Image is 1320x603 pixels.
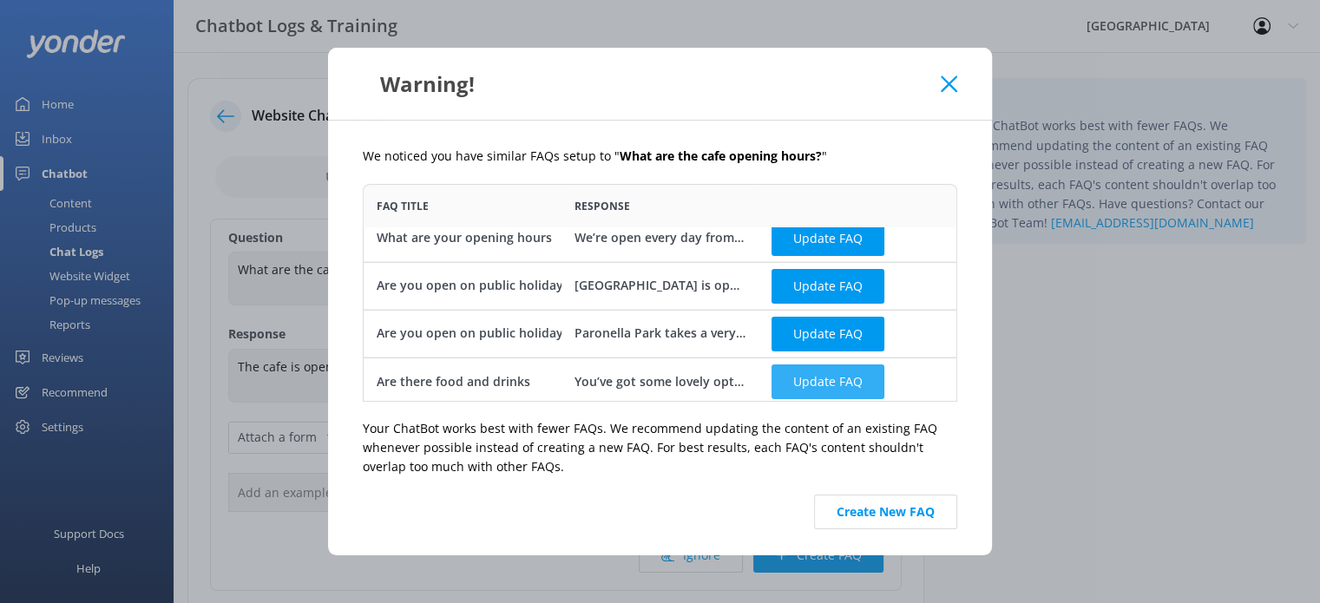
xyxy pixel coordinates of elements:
div: [GEOGRAPHIC_DATA] is open on public holidays — we’d love to welcome you then! We only ever close ... [575,276,746,295]
div: Paronella Park takes a very short festive break each year, closing on [DATE] ([DATE]) and [DATE] ... [575,324,746,343]
div: Are there food and drinks [377,371,530,390]
div: Are you open on public holidays [377,324,569,343]
button: Update FAQ [772,364,884,399]
div: We’re open every day from 9:00am to 7:30pm, giving you plenty of time to explore and enjoy the Pa... [575,228,746,247]
div: What are your opening hours [377,228,552,247]
div: Are you open on public holidays? [377,276,575,295]
div: grid [363,227,957,401]
button: Create New FAQ [814,495,957,529]
b: What are the cafe opening hours? [620,147,822,164]
button: Update FAQ [772,220,884,255]
span: FAQ Title [377,198,429,214]
button: Close [941,75,957,93]
div: row [363,357,957,405]
div: row [363,262,957,310]
p: Your ChatBot works best with fewer FAQs. We recommend updating the content of an existing FAQ whe... [363,419,957,477]
button: Update FAQ [772,316,884,351]
span: Response [575,198,630,214]
div: Warning! [363,69,941,98]
p: We noticed you have similar FAQs setup to " " [363,147,957,166]
button: Update FAQ [772,268,884,303]
div: row [363,214,957,262]
div: row [363,310,957,357]
div: You’ve got some lovely options for food and drinks when you visit [GEOGRAPHIC_DATA]! Enjoy a deli... [575,371,746,390]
